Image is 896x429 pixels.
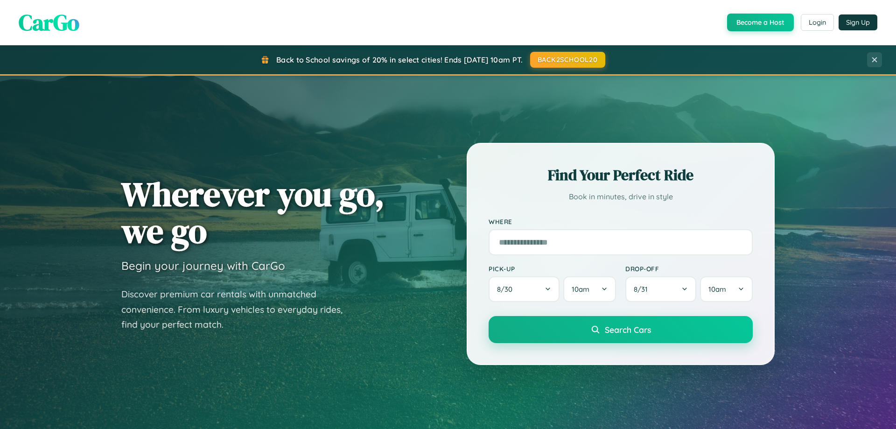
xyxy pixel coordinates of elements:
span: 8 / 31 [634,285,652,294]
button: Sign Up [839,14,877,30]
span: 10am [572,285,589,294]
span: CarGo [19,7,79,38]
button: Login [801,14,834,31]
span: Search Cars [605,324,651,335]
span: Back to School savings of 20% in select cities! Ends [DATE] 10am PT. [276,55,523,64]
h1: Wherever you go, we go [121,176,385,249]
button: BACK2SCHOOL20 [530,52,605,68]
span: 8 / 30 [497,285,517,294]
button: 8/30 [489,276,560,302]
p: Book in minutes, drive in style [489,190,753,204]
button: 10am [563,276,616,302]
button: 8/31 [625,276,696,302]
span: 10am [708,285,726,294]
label: Drop-off [625,265,753,273]
button: 10am [700,276,753,302]
button: Become a Host [727,14,794,31]
label: Pick-up [489,265,616,273]
h2: Find Your Perfect Ride [489,165,753,185]
button: Search Cars [489,316,753,343]
label: Where [489,218,753,225]
p: Discover premium car rentals with unmatched convenience. From luxury vehicles to everyday rides, ... [121,287,355,332]
h3: Begin your journey with CarGo [121,259,285,273]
